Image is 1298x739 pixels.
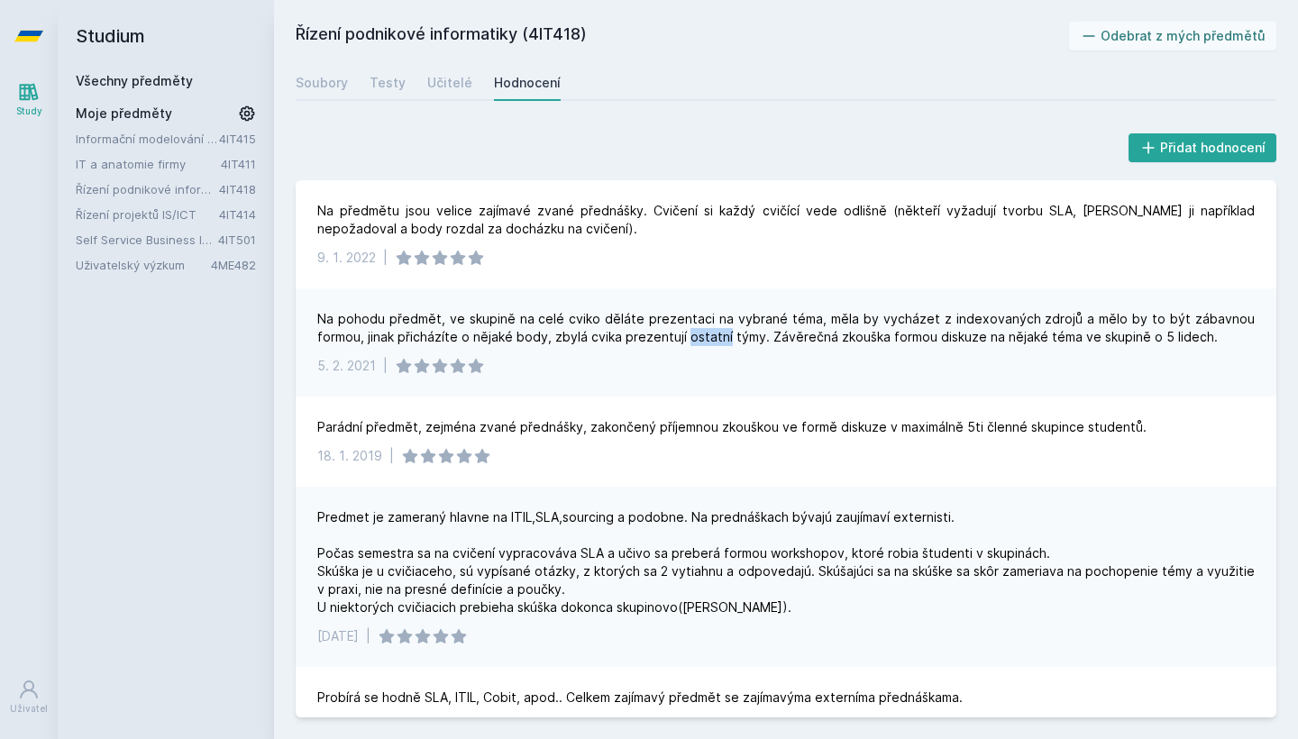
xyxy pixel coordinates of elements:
div: | [383,357,388,375]
div: Parádní předmět, zejména zvané přednášky, zakončený příjemnou zkouškou ve formě diskuze v maximál... [317,418,1147,436]
span: Moje předměty [76,105,172,123]
div: | [389,447,394,465]
a: 4IT411 [221,157,256,171]
a: Uživatel [4,670,54,725]
a: Self Service Business Intelligence [76,231,218,249]
div: Testy [370,74,406,92]
div: 9. 1. 2022 [317,249,376,267]
a: Uživatelský výzkum [76,256,211,274]
div: 18. 1. 2019 [317,447,382,465]
div: Probírá se hodně SLA, ITIL, Cobit, apod.. Celkem zajímavý předmět se zajímavýma externíma přednáš... [317,689,963,707]
div: [DATE] [317,627,359,645]
div: Soubory [296,74,348,92]
a: Soubory [296,65,348,101]
a: Řízení podnikové informatiky [76,180,219,198]
a: Informační modelování organizací [76,130,219,148]
a: Testy [370,65,406,101]
button: Přidat hodnocení [1129,133,1277,162]
a: 4IT418 [219,182,256,196]
div: | [366,627,370,645]
a: 4IT501 [218,233,256,247]
div: Na pohodu předmět, ve skupině na celé cviko děláte prezentaci na vybrané téma, měla by vycházet z... [317,310,1255,346]
div: Na předmětu jsou velice zajímavé zvané přednášky. Cvičení si každý cvičící vede odlišně (někteří ... [317,202,1255,238]
button: Odebrat z mých předmětů [1069,22,1277,50]
a: 4ME482 [211,258,256,272]
div: Study [16,105,42,118]
a: Učitelé [427,65,472,101]
a: IT a anatomie firmy [76,155,221,173]
div: Predmet je zameraný hlavne na ITIL,SLA,sourcing a podobne. Na prednáškach bývajú zaujímaví extern... [317,508,1255,616]
div: Učitelé [427,74,472,92]
a: Řízení projektů IS/ICT [76,205,219,224]
a: Všechny předměty [76,73,193,88]
a: Study [4,72,54,127]
a: 4IT415 [219,132,256,146]
div: Hodnocení [494,74,561,92]
div: | [383,249,388,267]
h2: Řízení podnikové informatiky (4IT418) [296,22,1069,50]
div: Uživatel [10,702,48,716]
div: 5. 2. 2021 [317,357,376,375]
a: 4IT414 [219,207,256,222]
a: Hodnocení [494,65,561,101]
